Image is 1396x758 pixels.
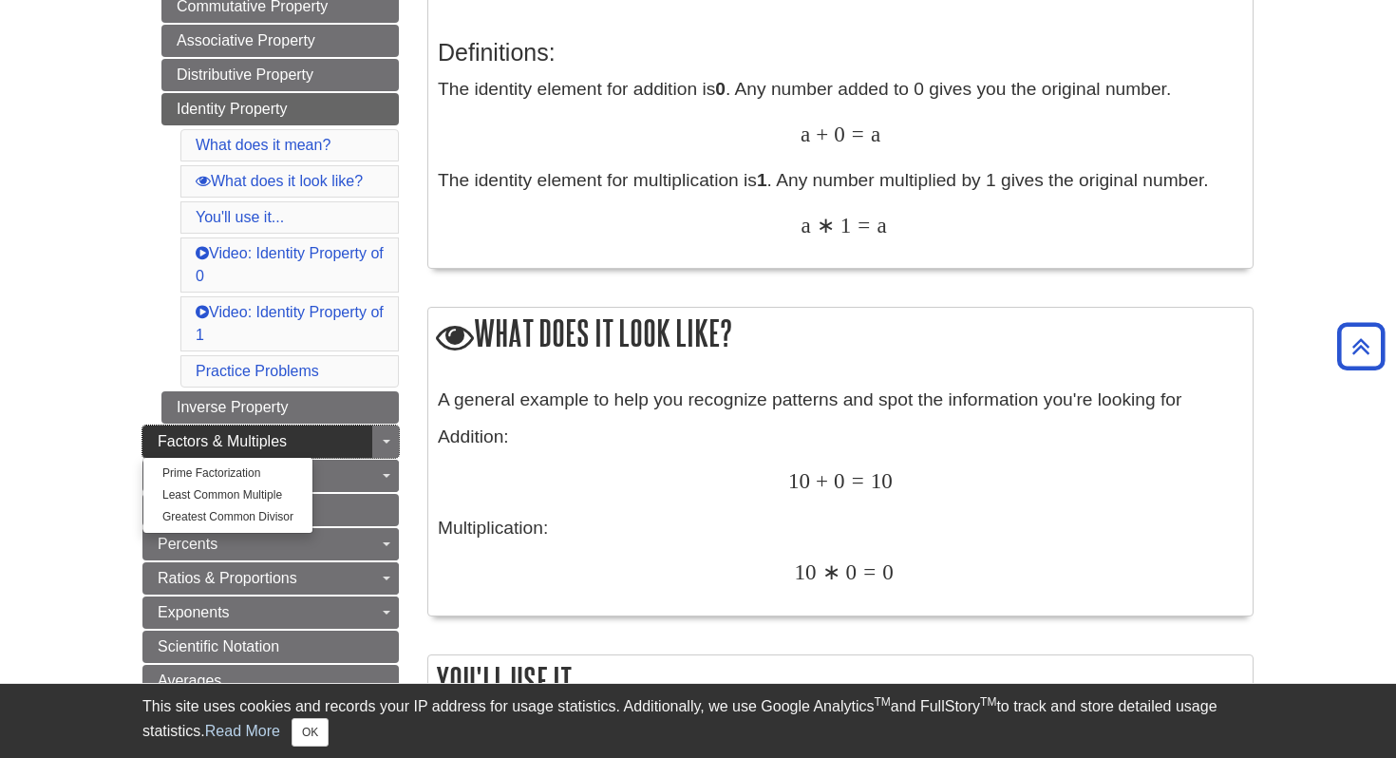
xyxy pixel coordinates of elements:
a: Associative Property [161,25,399,57]
span: + [810,122,828,146]
a: What does it look like? [196,173,363,189]
span: = [851,213,870,237]
a: What does it mean? [196,137,330,153]
a: Averages [142,665,399,697]
span: = [845,122,864,146]
a: Percents [142,528,399,560]
a: Practice Problems [196,363,319,379]
p: The identity element for addition is . Any number added to 0 gives you the original number. The i... [438,76,1243,240]
button: Close [292,718,329,747]
h2: You'll use it... [428,655,1253,706]
span: Exponents [158,604,230,620]
a: Identity Property [161,93,399,125]
a: Inverse Property [161,391,399,424]
span: ∗ [811,213,835,237]
span: Averages [158,673,221,689]
span: 10 [864,468,893,493]
div: This site uses cookies and records your IP address for usage statistics. Additionally, we use Goo... [142,695,1254,747]
a: Back to Top [1330,333,1391,359]
sup: TM [874,695,890,709]
span: Factors & Multiples [158,433,287,449]
span: = [845,468,864,493]
span: ∗ [817,559,840,584]
a: Scientific Notation [142,631,399,663]
a: Least Common Multiple [143,484,312,506]
a: Exponents [142,597,399,629]
a: Distributive Property [161,59,399,91]
a: Prime Factorization [143,463,312,484]
span: 0 [840,559,858,584]
a: Factors & Multiples [142,426,399,458]
a: Video: Identity Property of 0 [196,245,384,284]
a: You'll use it... [196,209,284,225]
a: Video: Identity Property of 1 [196,304,384,343]
h3: Definitions: [438,39,1243,66]
span: 10 [788,468,810,493]
h2: What does it look like? [428,308,1253,362]
span: Ratios & Proportions [158,570,297,586]
p: A general example to help you recognize patterns and spot the information you're looking for [438,387,1243,414]
a: Greatest Common Divisor [143,506,312,528]
div: Addition: Multiplication: [438,387,1243,606]
span: + [810,468,828,493]
span: Percents [158,536,217,552]
span: a [801,122,810,146]
strong: 1 [757,170,767,190]
span: 1 [835,213,852,237]
sup: TM [980,695,996,709]
span: a [864,122,880,146]
span: 0 [828,122,845,146]
a: Ratios & Proportions [142,562,399,595]
span: a [870,213,886,237]
span: 0 [828,468,845,493]
span: = [857,559,876,584]
a: Read More [205,723,280,739]
strong: 0 [715,79,726,99]
span: Scientific Notation [158,638,279,654]
span: 10 [794,559,816,584]
span: a [801,213,810,237]
span: 0 [876,559,894,584]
